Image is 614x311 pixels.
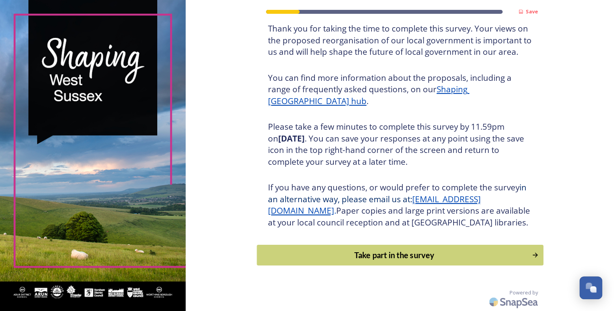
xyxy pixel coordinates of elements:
[278,133,305,144] strong: [DATE]
[268,182,528,205] span: in an alternative way, please email us at:
[268,194,481,216] a: [EMAIL_ADDRESS][DOMAIN_NAME]
[257,245,543,266] button: Continue
[268,72,532,107] h3: You can find more information about the proposals, including a range of frequently asked question...
[268,84,469,106] a: Shaping [GEOGRAPHIC_DATA] hub
[334,205,336,216] span: .
[510,289,538,296] span: Powered by
[579,276,602,299] button: Open Chat
[261,249,527,261] div: Take part in the survey
[526,8,538,15] strong: Save
[268,121,532,168] h3: Please take a few minutes to complete this survey by 11.59pm on . You can save your responses at ...
[487,292,542,311] img: SnapSea Logo
[268,23,532,58] h3: Thank you for taking the time to complete this survey. Your views on the proposed reorganisation ...
[268,182,532,228] h3: If you have any questions, or would prefer to complete the survey Paper copies and large print ve...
